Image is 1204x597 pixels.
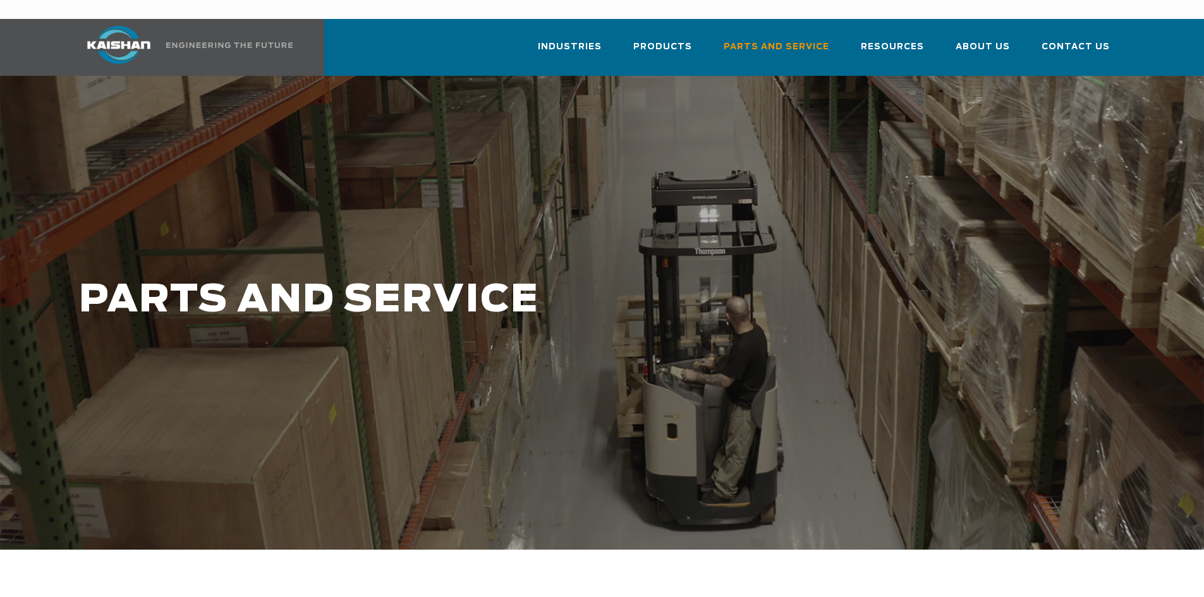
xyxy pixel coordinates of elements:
[538,40,602,54] span: Industries
[166,42,293,48] img: Engineering the future
[861,40,924,54] span: Resources
[861,30,924,73] a: Resources
[71,19,295,76] a: Kaishan USA
[79,279,949,322] h1: PARTS AND SERVICE
[633,30,692,73] a: Products
[633,40,692,54] span: Products
[1042,30,1110,73] a: Contact Us
[1042,40,1110,54] span: Contact Us
[724,30,829,73] a: Parts and Service
[956,30,1010,73] a: About Us
[538,30,602,73] a: Industries
[724,40,829,54] span: Parts and Service
[71,26,166,64] img: kaishan logo
[956,40,1010,54] span: About Us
